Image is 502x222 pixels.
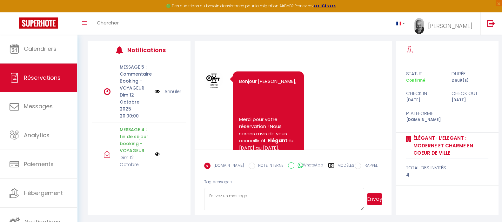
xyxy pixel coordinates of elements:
[127,43,167,57] h3: Notifications
[211,163,244,170] label: [DOMAIN_NAME]
[120,154,151,182] p: Dim 12 Octobre 2025 06:00:00
[402,70,447,77] div: statut
[294,162,323,169] label: WhatsApp
[24,102,53,110] span: Messages
[24,131,50,139] span: Analytics
[487,19,495,27] img: logout
[406,171,488,179] div: 4
[24,45,57,53] span: Calendriers
[411,134,488,157] a: Élégant · L’Elegant : Moderne et Charme en Coeur de Ville
[264,137,287,144] strong: L'Elégant
[447,70,492,77] div: durée
[402,117,447,123] div: [DOMAIN_NAME]
[406,164,488,172] div: total des invités
[120,91,151,119] p: Dim 12 Octobre 2025 20:00:00
[402,97,447,103] div: [DATE]
[120,126,151,154] p: MESSAGE 4 : fin de séjour booking - VOYAGEUR
[24,160,54,168] span: Paiements
[447,90,492,97] div: check out
[120,64,151,91] p: MESSAGE 5 : Commentaire Booking - VOYAGEUR
[24,74,61,82] span: Réservations
[24,189,63,197] span: Hébergement
[447,97,492,103] div: [DATE]
[314,3,336,9] a: >>> ICI <<<<
[204,179,232,185] span: Tag Messages
[155,151,160,157] img: NO IMAGE
[338,163,354,174] label: Modèles
[361,163,377,170] label: RAPPEL
[164,88,181,95] a: Annuler
[428,22,472,30] span: [PERSON_NAME]
[97,19,119,26] span: Chercher
[367,193,382,205] button: Envoyer
[410,12,480,35] a: ... [PERSON_NAME]
[19,17,58,29] img: Super Booking
[402,90,447,97] div: check in
[92,12,124,35] a: Chercher
[402,110,447,117] div: Plateforme
[239,78,298,85] p: Bonjour [PERSON_NAME],
[255,163,283,170] label: NOTE INTERNE
[406,77,425,83] span: Confirmé
[204,70,223,89] img: 17175697620981.png
[414,18,424,34] img: ...
[155,88,160,95] img: NO IMAGE
[239,116,298,152] p: Merci pour votre réservation ! Nous serons ravis de vous accueillir à du [DATE] au [DATE].
[447,77,492,84] div: 2 nuit(s)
